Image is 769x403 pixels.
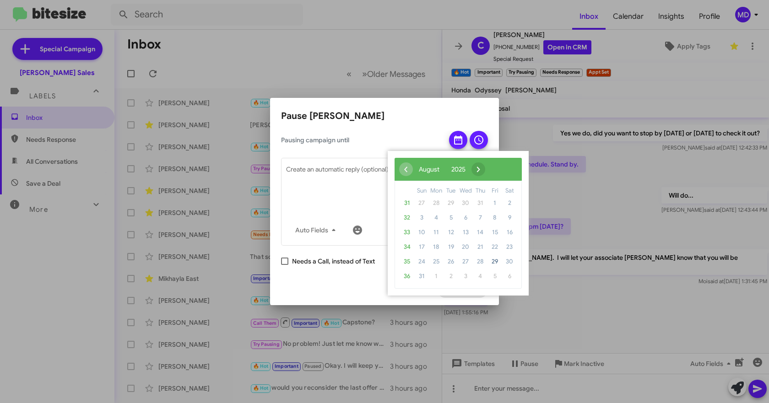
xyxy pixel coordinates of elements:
[429,186,444,196] th: weekday
[473,210,487,225] span: 7
[414,196,429,210] span: 27
[487,186,502,196] th: weekday
[413,162,445,176] button: August
[400,254,414,269] span: 35
[458,210,473,225] span: 6
[444,240,458,254] span: 19
[429,210,444,225] span: 4
[458,254,473,269] span: 27
[444,196,458,210] span: 29
[473,196,487,210] span: 31
[444,186,458,196] th: weekday
[487,269,502,284] span: 5
[487,225,502,240] span: 15
[458,240,473,254] span: 20
[458,186,473,196] th: weekday
[444,269,458,284] span: 2
[502,210,517,225] span: 9
[473,186,487,196] th: weekday
[399,163,485,171] bs-datepicker-navigation-view: ​ ​ ​
[444,210,458,225] span: 5
[429,240,444,254] span: 18
[487,240,502,254] span: 22
[444,254,458,269] span: 26
[502,186,517,196] th: weekday
[473,225,487,240] span: 14
[429,225,444,240] span: 11
[388,151,529,296] bs-datepicker-container: calendar
[451,165,466,173] span: 2025
[458,225,473,240] span: 13
[400,269,414,284] span: 36
[487,210,502,225] span: 8
[473,269,487,284] span: 4
[445,162,471,176] button: 2025
[399,162,413,176] span: ‹
[429,196,444,210] span: 28
[458,196,473,210] span: 30
[429,254,444,269] span: 25
[502,225,517,240] span: 16
[414,240,429,254] span: 17
[281,135,441,145] span: Pausing campaign until
[419,165,439,173] span: August
[295,222,339,238] span: Auto Fields
[400,240,414,254] span: 34
[288,222,347,238] button: Auto Fields
[471,162,485,176] button: ›
[281,109,488,124] h2: Pause [PERSON_NAME]
[502,240,517,254] span: 23
[292,256,375,267] span: Needs a Call, instead of Text
[487,254,502,269] span: 29
[487,196,502,210] span: 1
[414,186,429,196] th: weekday
[502,196,517,210] span: 2
[458,269,473,284] span: 3
[400,210,414,225] span: 32
[400,225,414,240] span: 33
[414,210,429,225] span: 3
[414,269,429,284] span: 31
[502,254,517,269] span: 30
[429,269,444,284] span: 1
[502,269,517,284] span: 6
[400,196,414,210] span: 31
[414,254,429,269] span: 24
[473,240,487,254] span: 21
[473,254,487,269] span: 28
[444,225,458,240] span: 12
[414,225,429,240] span: 10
